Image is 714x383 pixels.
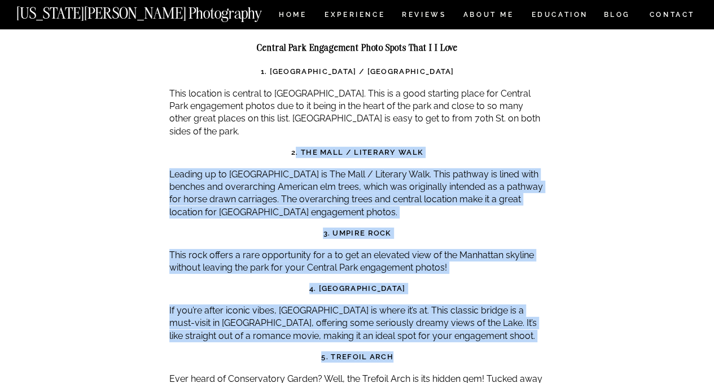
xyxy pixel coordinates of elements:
[325,11,384,21] a: Experience
[169,88,546,138] p: This location is central to [GEOGRAPHIC_DATA]. This is a good starting place for Central Park eng...
[323,229,391,237] strong: 3. Umpire Rock
[402,11,444,21] a: REVIEWS
[261,67,454,76] strong: 1. [GEOGRAPHIC_DATA] / [GEOGRAPHIC_DATA]
[321,352,393,361] strong: 5. Trefoil Arch
[257,42,458,53] strong: Central Park Engagement Photo Spots That I I Love
[16,6,300,15] a: [US_STATE][PERSON_NAME] Photography
[169,249,546,275] p: This rock offers a rare opportunity for a to get an elevated view of the Manhattan skyline withou...
[277,11,309,21] a: HOME
[309,284,406,293] strong: 4. [GEOGRAPHIC_DATA]
[291,148,423,156] strong: 2. The Mall / Literary Walk
[649,8,695,21] a: CONTACT
[603,11,630,21] a: BLOG
[463,11,514,21] a: ABOUT ME
[530,11,589,21] a: EDUCATION
[169,168,546,219] p: Leading up to [GEOGRAPHIC_DATA] is The Mall / Literary Walk. This pathway is lined with benches a...
[169,304,546,342] p: If you’re after iconic vibes, [GEOGRAPHIC_DATA] is where it’s at. This classic bridge is a must-v...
